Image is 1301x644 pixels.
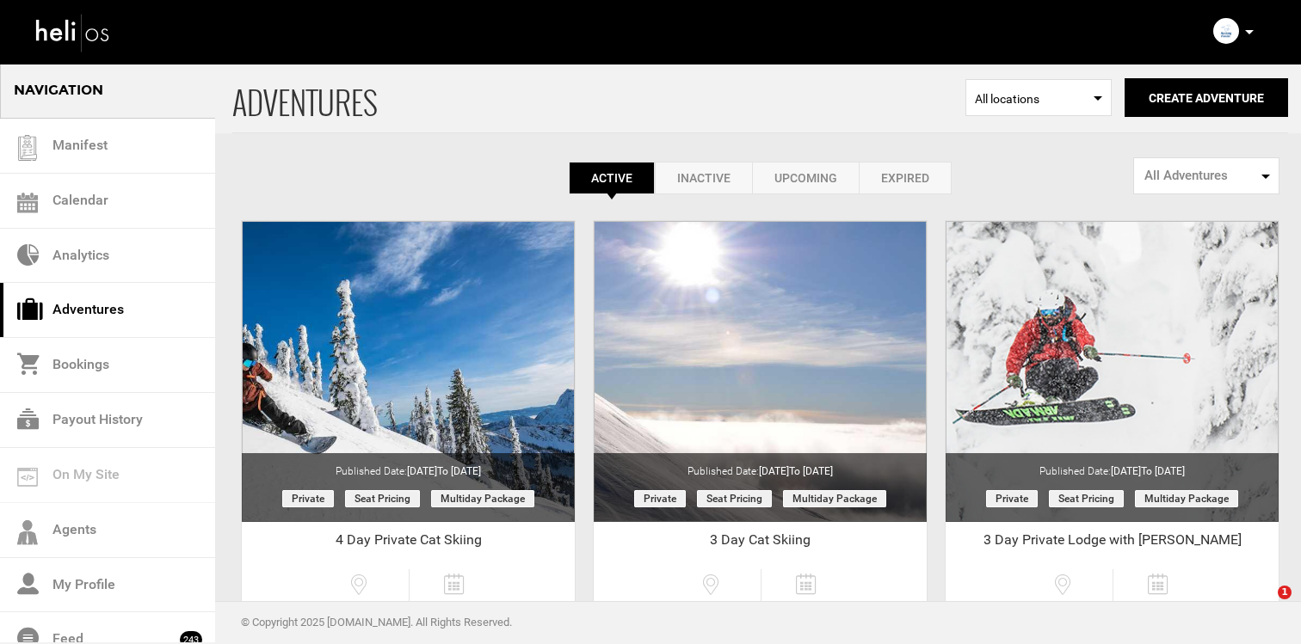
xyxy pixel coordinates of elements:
[759,465,833,477] span: [DATE]
[569,162,655,194] a: Active
[594,531,927,556] div: 3 Day Cat Skiing
[17,468,38,487] img: on_my_site.svg
[1111,465,1185,477] span: [DATE]
[242,531,575,556] div: 4 Day Private Cat Skiing
[1213,18,1239,44] img: img_0ff4e6702feb5b161957f2ea789f15f4.png
[17,520,38,545] img: agents-icon.svg
[345,490,420,507] span: Seat Pricing
[946,453,1279,479] div: Published Date:
[17,193,38,213] img: calendar.svg
[1141,465,1185,477] span: to [DATE]
[1049,490,1124,507] span: Seat Pricing
[282,490,334,507] span: Private
[859,162,952,194] a: Expired
[594,453,927,479] div: Published Date:
[783,490,886,507] span: Multiday package
[407,465,481,477] span: [DATE]
[431,490,534,507] span: Multiday package
[986,490,1038,507] span: Private
[1125,78,1288,117] button: Create Adventure
[1135,490,1238,507] span: Multiday package
[1278,586,1292,599] span: 1
[1144,167,1257,185] span: All Adventures
[1242,586,1284,627] iframe: Intercom live chat
[789,465,833,477] span: to [DATE]
[437,465,481,477] span: to [DATE]
[232,63,965,132] span: ADVENTURES
[965,79,1112,116] span: Select box activate
[975,90,1102,107] span: All locations
[697,490,772,507] span: Seat Pricing
[655,162,752,194] a: Inactive
[752,162,859,194] a: Upcoming
[15,135,40,161] img: guest-list.svg
[946,531,1279,556] div: 3 Day Private Lodge with [PERSON_NAME]
[34,9,112,55] img: heli-logo
[1133,157,1279,194] button: All Adventures
[242,453,575,479] div: Published Date:
[634,490,686,507] span: Private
